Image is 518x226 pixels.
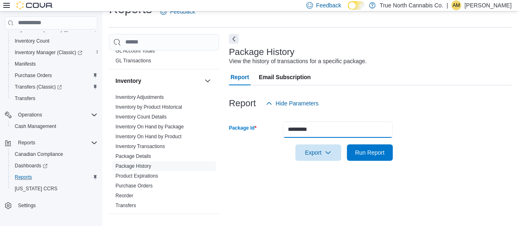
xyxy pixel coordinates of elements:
[115,144,165,149] a: Inventory Transactions
[109,46,219,69] div: Finance
[15,110,45,120] button: Operations
[15,49,82,56] span: Inventory Manager (Classic)
[229,98,256,108] h3: Report
[464,0,511,10] p: [PERSON_NAME]
[295,144,341,161] button: Export
[115,153,151,159] a: Package Details
[203,76,213,86] button: Inventory
[157,3,198,20] a: Feedback
[18,139,35,146] span: Reports
[16,1,53,9] img: Cova
[262,95,322,112] button: Hide Parameters
[8,93,101,104] button: Transfers
[11,82,65,92] a: Transfers (Classic)
[8,70,101,81] button: Purchase Orders
[11,172,35,182] a: Reports
[115,123,184,130] span: Inventory On Hand by Package
[115,133,181,140] span: Inventory On Hand by Product
[11,36,97,46] span: Inventory Count
[276,99,319,107] span: Hide Parameters
[115,57,151,64] span: GL Transactions
[380,0,443,10] p: True North Cannabis Co.
[115,114,167,120] span: Inventory Count Details
[15,185,57,192] span: [US_STATE] CCRS
[115,163,151,169] span: Package History
[259,69,311,85] span: Email Subscription
[8,160,101,171] a: Dashboards
[15,61,36,67] span: Manifests
[115,114,167,120] a: Inventory Count Details
[115,77,201,85] button: Inventory
[11,184,97,194] span: Washington CCRS
[11,184,61,194] a: [US_STATE] CCRS
[115,192,133,199] span: Reorder
[15,174,32,180] span: Reports
[15,138,97,148] span: Reports
[15,162,48,169] span: Dashboards
[316,1,341,9] span: Feedback
[8,183,101,194] button: [US_STATE] CCRS
[229,47,294,57] h3: Package History
[115,48,155,54] span: GL Account Totals
[231,69,249,85] span: Report
[451,0,461,10] div: Aaron McConnell
[446,0,448,10] p: |
[115,203,136,208] a: Transfers
[15,201,39,210] a: Settings
[15,38,50,44] span: Inventory Count
[11,71,55,80] a: Purchase Orders
[229,125,256,131] label: Package Id
[15,151,63,158] span: Canadian Compliance
[115,124,184,130] a: Inventory On Hand by Package
[15,95,35,102] span: Transfers
[11,36,53,46] a: Inventory Count
[115,48,155,54] a: GL Account Totals
[8,81,101,93] a: Transfers (Classic)
[15,138,38,148] button: Reports
[109,92,219,214] div: Inventory
[11,161,51,171] a: Dashboards
[11,172,97,182] span: Reports
[300,144,336,161] span: Export
[348,1,365,10] input: Dark Mode
[115,183,153,189] span: Purchase Orders
[355,148,385,157] span: Run Report
[170,7,195,16] span: Feedback
[115,104,182,110] a: Inventory by Product Historical
[18,202,36,209] span: Settings
[11,82,97,92] span: Transfers (Classic)
[11,59,97,69] span: Manifests
[8,121,101,132] button: Cash Management
[15,123,56,130] span: Cash Management
[2,137,101,148] button: Reports
[15,84,62,90] span: Transfers (Classic)
[115,58,151,64] a: GL Transactions
[115,94,164,100] a: Inventory Adjustments
[347,144,393,161] button: Run Report
[115,134,181,139] a: Inventory On Hand by Product
[11,149,66,159] a: Canadian Compliance
[115,183,153,189] a: Purchase Orders
[11,94,38,103] a: Transfers
[115,173,158,179] span: Product Expirations
[11,149,97,159] span: Canadian Compliance
[2,199,101,211] button: Settings
[18,112,42,118] span: Operations
[11,121,59,131] a: Cash Management
[8,35,101,47] button: Inventory Count
[15,72,52,79] span: Purchase Orders
[115,77,141,85] h3: Inventory
[229,34,239,44] button: Next
[15,200,97,210] span: Settings
[11,48,97,57] span: Inventory Manager (Classic)
[115,163,151,169] a: Package History
[11,71,97,80] span: Purchase Orders
[115,173,158,179] a: Product Expirations
[11,121,97,131] span: Cash Management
